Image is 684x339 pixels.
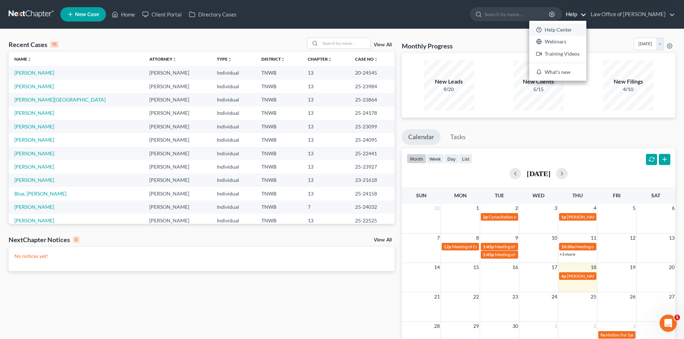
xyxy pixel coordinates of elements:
[590,234,597,242] span: 11
[349,107,395,120] td: 25-24178
[489,214,628,220] span: Consultation with [PERSON_NAME] regarding Long Term Disability Appeal
[668,234,675,242] span: 13
[144,174,211,187] td: [PERSON_NAME]
[433,322,441,330] span: 28
[302,201,349,214] td: 7
[529,66,586,78] a: What's new
[144,66,211,79] td: [PERSON_NAME]
[211,93,256,106] td: Individual
[475,234,480,242] span: 8
[444,129,472,145] a: Tasks
[484,8,550,21] input: Search by name...
[551,263,558,272] span: 17
[302,120,349,133] td: 13
[660,315,677,332] iframe: Intercom live chat
[416,192,427,198] span: Sun
[613,192,620,198] span: Fri
[211,147,256,160] td: Individual
[256,160,302,173] td: TNWB
[349,147,395,160] td: 25-22441
[14,123,54,130] a: [PERSON_NAME]
[14,253,389,260] p: No notices yet!
[75,12,99,17] span: New Case
[561,273,566,279] span: 4p
[144,133,211,146] td: [PERSON_NAME]
[374,57,378,62] i: unfold_more
[483,214,488,220] span: 2p
[593,204,597,212] span: 4
[554,322,558,330] span: 1
[593,322,597,330] span: 2
[211,160,256,173] td: Individual
[529,24,586,36] a: Help Center
[349,66,395,79] td: 20-24545
[14,150,54,156] a: [PERSON_NAME]
[349,174,395,187] td: 23-21618
[515,234,519,242] span: 9
[14,110,54,116] a: [PERSON_NAME]
[532,192,544,198] span: Wed
[14,137,54,143] a: [PERSON_NAME]
[349,93,395,106] td: 25-23864
[632,204,636,212] span: 5
[473,263,480,272] span: 15
[144,93,211,106] td: [PERSON_NAME]
[475,204,480,212] span: 1
[529,21,586,81] div: Help
[256,147,302,160] td: TNWB
[256,66,302,79] td: TNWB
[228,57,232,62] i: unfold_more
[302,147,349,160] td: 13
[211,174,256,187] td: Individual
[433,263,441,272] span: 14
[629,292,636,301] span: 26
[256,80,302,93] td: TNWB
[144,160,211,173] td: [PERSON_NAME]
[436,234,441,242] span: 7
[320,38,371,48] input: Search by name...
[551,292,558,301] span: 24
[211,214,256,227] td: Individual
[211,187,256,200] td: Individual
[256,93,302,106] td: TNWB
[14,217,54,223] a: [PERSON_NAME]
[144,107,211,120] td: [PERSON_NAME]
[554,204,558,212] span: 3
[308,56,332,62] a: Chapterunfold_more
[374,237,392,243] a: View All
[424,86,474,93] div: 9/20
[355,56,378,62] a: Case Nounfold_more
[211,133,256,146] td: Individual
[529,36,586,48] a: Webinars
[9,40,59,49] div: Recent Cases
[459,154,473,164] button: list
[302,93,349,106] td: 13
[600,332,605,338] span: 9a
[473,292,480,301] span: 22
[349,160,395,173] td: 25-23927
[575,244,614,249] span: Meeting of Creditors
[328,57,332,62] i: unfold_more
[108,8,139,21] a: Home
[495,244,534,249] span: Meeting of Creditors
[211,107,256,120] td: Individual
[302,107,349,120] td: 13
[603,77,653,86] div: New Filings
[144,214,211,227] td: [PERSON_NAME]
[302,174,349,187] td: 13
[302,133,349,146] td: 13
[529,48,586,60] a: Training Videos
[349,187,395,200] td: 25-24158
[629,234,636,242] span: 12
[172,57,177,62] i: unfold_more
[433,204,441,212] span: 31
[302,66,349,79] td: 13
[211,120,256,133] td: Individual
[495,252,534,257] span: Meeting of Creditors
[483,252,494,257] span: 1:45p
[139,8,185,21] a: Client Portal
[144,120,211,133] td: [PERSON_NAME]
[149,56,177,62] a: Attorneyunfold_more
[590,263,597,272] span: 18
[144,201,211,214] td: [PERSON_NAME]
